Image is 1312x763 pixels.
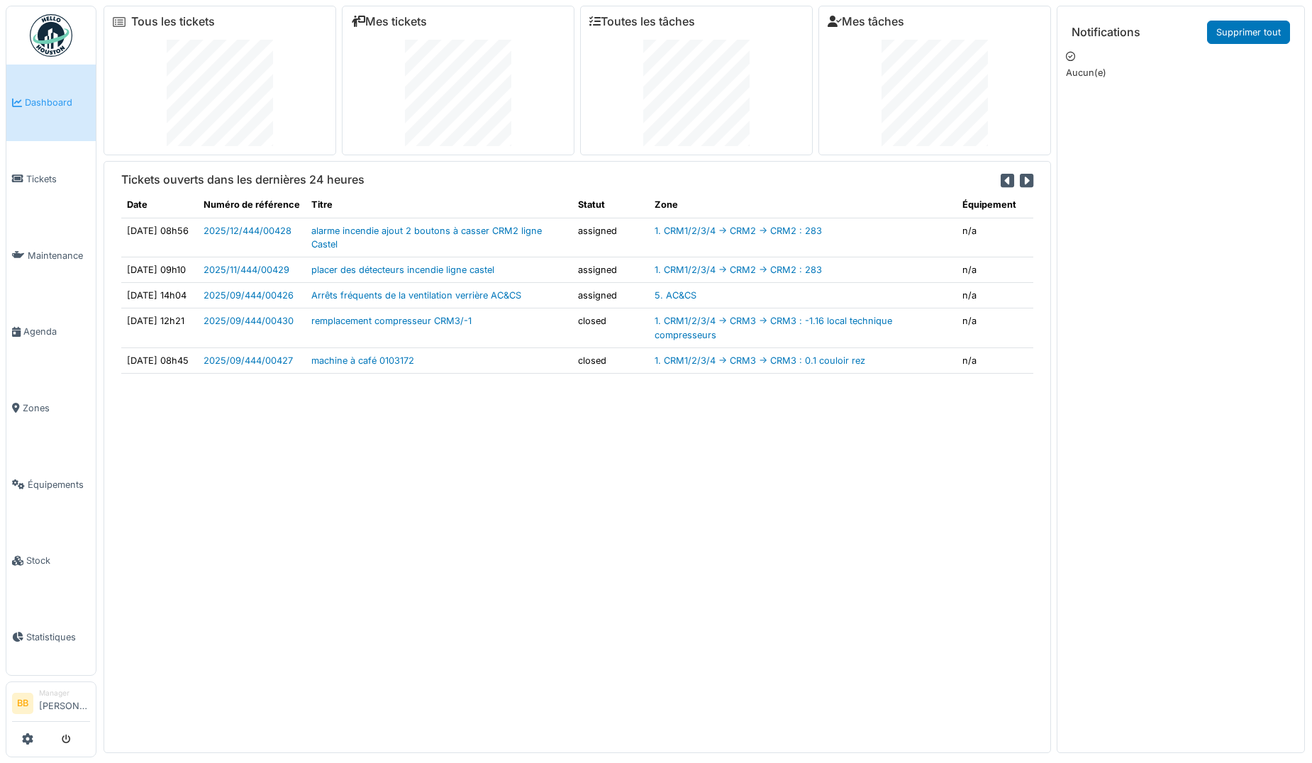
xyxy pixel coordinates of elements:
h6: Tickets ouverts dans les dernières 24 heures [121,173,365,186]
th: Date [121,192,198,218]
td: [DATE] 14h04 [121,283,198,308]
a: Zones [6,370,96,447]
a: remplacement compresseur CRM3/-1 [311,316,472,326]
h6: Notifications [1072,26,1140,39]
a: 5. AC&CS [655,290,696,301]
a: Tickets [6,141,96,218]
a: 1. CRM1/2/3/4 -> CRM3 -> CRM3 : -1.16 local technique compresseurs [655,316,892,340]
td: n/a [957,283,1033,308]
a: 1. CRM1/2/3/4 -> CRM3 -> CRM3 : 0.1 couloir rez [655,355,865,366]
li: BB [12,693,33,714]
th: Numéro de référence [198,192,306,218]
a: Mes tâches [828,15,904,28]
a: 1. CRM1/2/3/4 -> CRM2 -> CRM2 : 283 [655,225,822,236]
td: closed [572,308,649,347]
td: closed [572,347,649,373]
td: [DATE] 12h21 [121,308,198,347]
td: assigned [572,283,649,308]
a: Équipements [6,446,96,523]
img: Badge_color-CXgf-gQk.svg [30,14,72,57]
th: Équipement [957,192,1033,218]
span: Tickets [26,172,90,186]
a: 1. CRM1/2/3/4 -> CRM2 -> CRM2 : 283 [655,264,822,275]
a: Supprimer tout [1207,21,1290,44]
a: Arrêts fréquents de la ventilation verrière AC&CS [311,290,521,301]
p: Aucun(e) [1066,66,1296,79]
a: 2025/09/444/00430 [204,316,294,326]
span: Zones [23,401,90,415]
a: Toutes les tâches [589,15,695,28]
li: [PERSON_NAME] [39,688,90,718]
a: Tous les tickets [131,15,215,28]
td: n/a [957,257,1033,282]
a: 2025/11/444/00429 [204,264,289,275]
div: Manager [39,688,90,698]
span: Équipements [28,478,90,491]
th: Zone [649,192,957,218]
td: assigned [572,218,649,257]
td: n/a [957,218,1033,257]
a: 2025/12/444/00428 [204,225,291,236]
span: Maintenance [28,249,90,262]
td: n/a [957,347,1033,373]
a: 2025/09/444/00427 [204,355,293,366]
td: [DATE] 09h10 [121,257,198,282]
a: machine à café 0103172 [311,355,414,366]
span: Agenda [23,325,90,338]
a: Statistiques [6,599,96,676]
td: assigned [572,257,649,282]
a: 2025/09/444/00426 [204,290,294,301]
a: Maintenance [6,217,96,294]
th: Titre [306,192,572,218]
a: Stock [6,523,96,599]
a: Mes tickets [351,15,427,28]
a: Dashboard [6,65,96,141]
a: placer des détecteurs incendie ligne castel [311,264,494,275]
span: Dashboard [25,96,90,109]
td: [DATE] 08h45 [121,347,198,373]
th: Statut [572,192,649,218]
td: [DATE] 08h56 [121,218,198,257]
a: BB Manager[PERSON_NAME] [12,688,90,722]
span: Stock [26,554,90,567]
td: n/a [957,308,1033,347]
a: Agenda [6,294,96,370]
a: alarme incendie ajout 2 boutons à casser CRM2 ligne Castel [311,225,542,250]
span: Statistiques [26,630,90,644]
